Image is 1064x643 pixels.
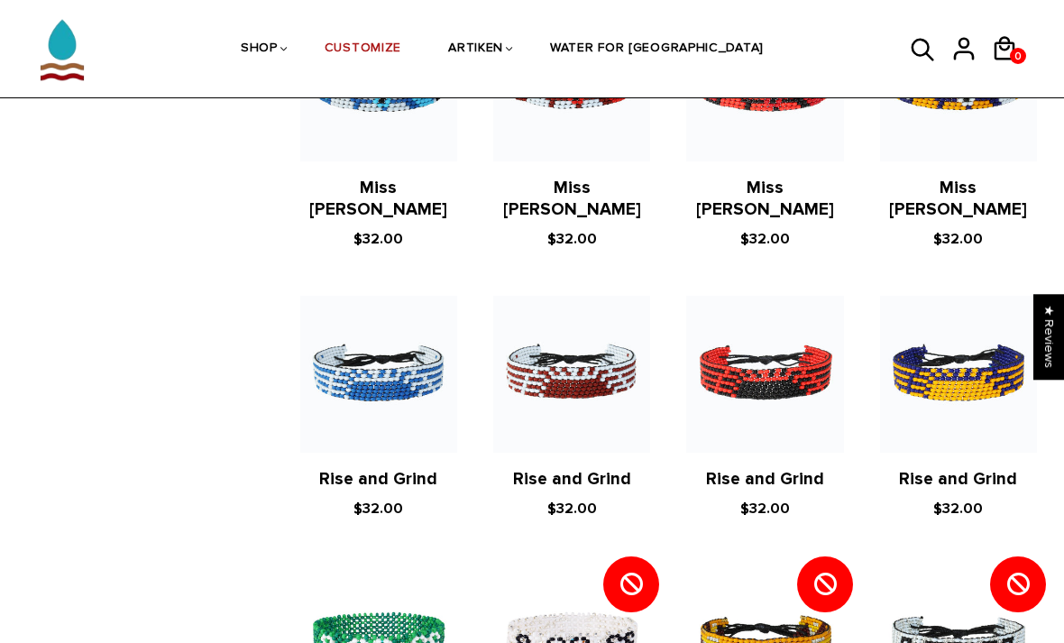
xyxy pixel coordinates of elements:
span: $32.00 [740,500,790,518]
a: WATER FOR [GEOGRAPHIC_DATA] [550,2,764,97]
a: Miss [PERSON_NAME] [503,178,641,220]
a: Rise and Grind [513,469,631,490]
span: $32.00 [933,500,983,518]
span: $32.00 [740,230,790,248]
a: SHOP [241,2,278,97]
a: ARTIKEN [448,2,503,97]
a: Rise and Grind [899,469,1017,490]
span: $32.00 [353,500,403,518]
a: Miss [PERSON_NAME] [696,178,834,220]
a: Rise and Grind [706,469,824,490]
span: $32.00 [933,230,983,248]
a: 0 [1010,48,1026,64]
a: Miss [PERSON_NAME] [309,178,447,220]
a: Rise and Grind [319,469,437,490]
a: CUSTOMIZE [325,2,401,97]
a: Miss [PERSON_NAME] [889,178,1027,220]
span: 0 [1010,45,1026,68]
span: $32.00 [547,500,597,518]
div: Click to open Judge.me floating reviews tab [1033,294,1064,380]
span: $32.00 [353,230,403,248]
span: $32.00 [547,230,597,248]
